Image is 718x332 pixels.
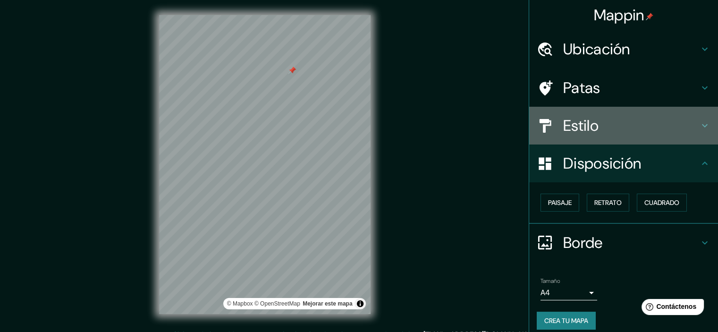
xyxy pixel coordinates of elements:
[563,39,630,59] font: Ubicación
[563,116,599,136] font: Estilo
[537,312,596,330] button: Crea tu mapa
[548,198,572,207] font: Paisaje
[355,298,366,309] button: Activar o desactivar atribución
[227,300,253,307] a: Mapbox
[634,295,708,322] iframe: Lanzador de widgets de ayuda
[544,316,588,325] font: Crea tu mapa
[594,5,644,25] font: Mappin
[254,300,300,307] a: Mapa de OpenStreet
[529,145,718,182] div: Disposición
[541,288,550,298] font: A4
[254,300,300,307] font: © OpenStreetMap
[541,194,579,212] button: Paisaje
[227,300,253,307] font: © Mapbox
[529,30,718,68] div: Ubicación
[563,153,641,173] font: Disposición
[587,194,629,212] button: Retrato
[303,300,352,307] a: Map feedback
[529,224,718,262] div: Borde
[529,107,718,145] div: Estilo
[646,13,653,20] img: pin-icon.png
[303,300,352,307] font: Mejorar este mapa
[644,198,679,207] font: Cuadrado
[159,15,371,314] canvas: Mapa
[563,233,603,253] font: Borde
[541,285,597,300] div: A4
[594,198,622,207] font: Retrato
[541,277,560,285] font: Tamaño
[637,194,687,212] button: Cuadrado
[529,69,718,107] div: Patas
[563,78,600,98] font: Patas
